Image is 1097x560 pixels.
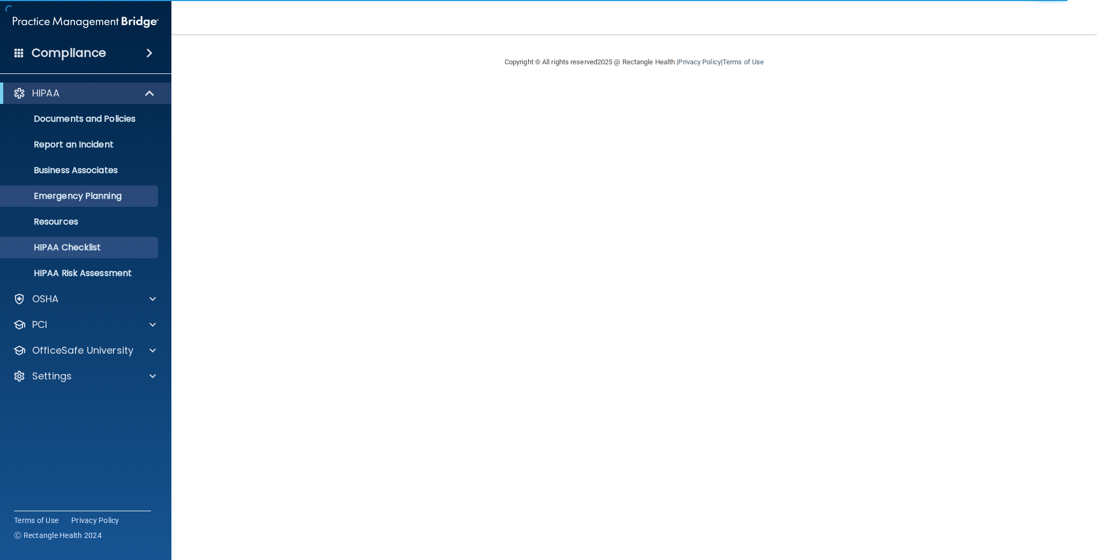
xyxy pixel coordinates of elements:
p: HIPAA Checklist [7,242,153,253]
p: Resources [7,216,153,227]
a: OfficeSafe University [13,344,156,357]
p: Settings [32,370,72,383]
a: OSHA [13,293,156,305]
p: Documents and Policies [7,114,153,124]
p: HIPAA [32,87,59,100]
a: Settings [13,370,156,383]
p: PCI [32,318,47,331]
a: Privacy Policy [71,515,119,526]
p: OfficeSafe University [32,344,133,357]
span: Ⓒ Rectangle Health 2024 [14,530,102,541]
p: HIPAA Risk Assessment [7,268,153,279]
p: Report an Incident [7,139,153,150]
p: Business Associates [7,165,153,176]
a: Terms of Use [723,58,764,66]
img: PMB logo [13,11,159,33]
a: Privacy Policy [678,58,720,66]
h4: Compliance [32,46,106,61]
a: PCI [13,318,156,331]
iframe: Drift Widget Chat Controller [912,484,1084,527]
div: Copyright © All rights reserved 2025 @ Rectangle Health | | [439,45,830,79]
p: OSHA [32,293,59,305]
p: Emergency Planning [7,191,153,201]
a: Terms of Use [14,515,58,526]
a: HIPAA [13,87,155,100]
